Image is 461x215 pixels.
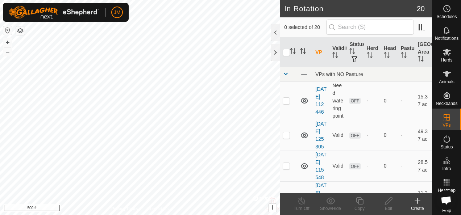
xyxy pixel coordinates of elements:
div: Turn Off [287,205,316,212]
p-sorticon: Activate to sort [300,49,306,55]
span: Status [440,145,453,149]
td: 0 [381,151,398,181]
span: Help [442,208,451,213]
td: 0 [381,181,398,212]
span: JM [114,9,121,16]
td: 28.57 ac [415,151,432,181]
a: Contact Us [147,206,169,212]
th: Head [381,38,398,67]
div: Create [403,205,432,212]
span: 20 [417,3,425,14]
div: Show/Hide [316,205,345,212]
td: Valid [329,151,346,181]
span: Herds [441,58,452,62]
span: Notifications [435,36,458,41]
td: 0 [381,120,398,151]
th: Pasture [398,38,415,67]
span: 0 selected of 20 [284,24,326,31]
td: 15.37 ac [415,81,432,120]
a: [DATE] 112446 [315,86,327,115]
button: + [3,38,12,47]
a: Privacy Policy [111,206,138,212]
div: - [367,162,378,170]
div: - [367,131,378,139]
a: [DATE] 125305 [315,121,327,149]
p-sorticon: Activate to sort [401,53,407,59]
div: Edit [374,205,403,212]
span: Infra [442,166,451,171]
p-sorticon: Activate to sort [332,53,338,59]
th: Status [346,38,364,67]
span: Schedules [436,14,457,19]
td: Valid [329,181,346,212]
p-sorticon: Activate to sort [367,53,373,59]
td: - [398,120,415,151]
div: - [367,97,378,105]
span: Neckbands [436,101,457,106]
img: Gallagher Logo [9,6,99,19]
span: i [272,205,273,211]
th: VP [312,38,329,67]
button: – [3,47,12,56]
td: 49.37 ac [415,120,432,151]
td: 11.29 ac [415,181,432,212]
span: Animals [439,80,454,84]
p-sorticon: Activate to sort [418,57,424,63]
button: i [269,204,277,212]
input: Search (S) [326,20,414,35]
span: Heatmap [438,188,456,193]
td: Valid [329,120,346,151]
a: [DATE] 231644 [315,182,327,211]
h2: In Rotation [284,4,417,13]
td: - [398,81,415,120]
span: OFF [349,132,360,139]
th: Herd [364,38,381,67]
button: Reset Map [3,26,12,35]
td: Need watering point [329,81,346,120]
span: OFF [349,98,360,104]
span: VPs [443,123,450,127]
p-sorticon: Activate to sort [349,49,355,55]
button: Map Layers [16,26,25,35]
a: [DATE] 115548 [315,152,327,180]
th: [GEOGRAPHIC_DATA] Area [415,38,432,67]
p-sorticon: Activate to sort [290,49,296,55]
a: Open chat [436,190,456,210]
td: 0 [381,81,398,120]
td: - [398,151,415,181]
span: OFF [349,163,360,169]
div: VPs with NO Pasture [315,71,429,77]
td: - [398,181,415,212]
div: Copy [345,205,374,212]
p-sorticon: Activate to sort [384,53,390,59]
th: Validity [329,38,346,67]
